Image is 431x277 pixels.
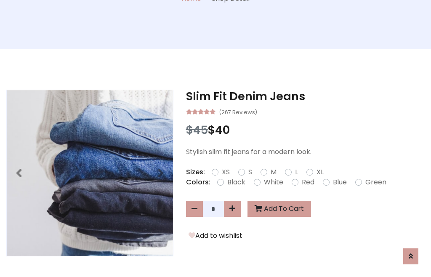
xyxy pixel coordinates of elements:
[271,167,277,177] label: M
[302,177,314,187] label: Red
[186,230,245,241] button: Add to wishlist
[219,107,257,117] small: (267 Reviews)
[186,123,425,137] h3: $
[186,147,425,157] p: Stylish slim fit jeans for a modern look.
[248,167,252,177] label: S
[227,177,245,187] label: Black
[295,167,298,177] label: L
[186,90,425,103] h3: Slim Fit Denim Jeans
[222,167,230,177] label: XS
[247,201,311,217] button: Add To Cart
[264,177,283,187] label: White
[317,167,324,177] label: XL
[186,167,205,177] p: Sizes:
[365,177,386,187] label: Green
[186,177,210,187] p: Colors:
[333,177,347,187] label: Blue
[7,90,173,256] img: Image
[215,122,230,138] span: 40
[186,122,208,138] span: $45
